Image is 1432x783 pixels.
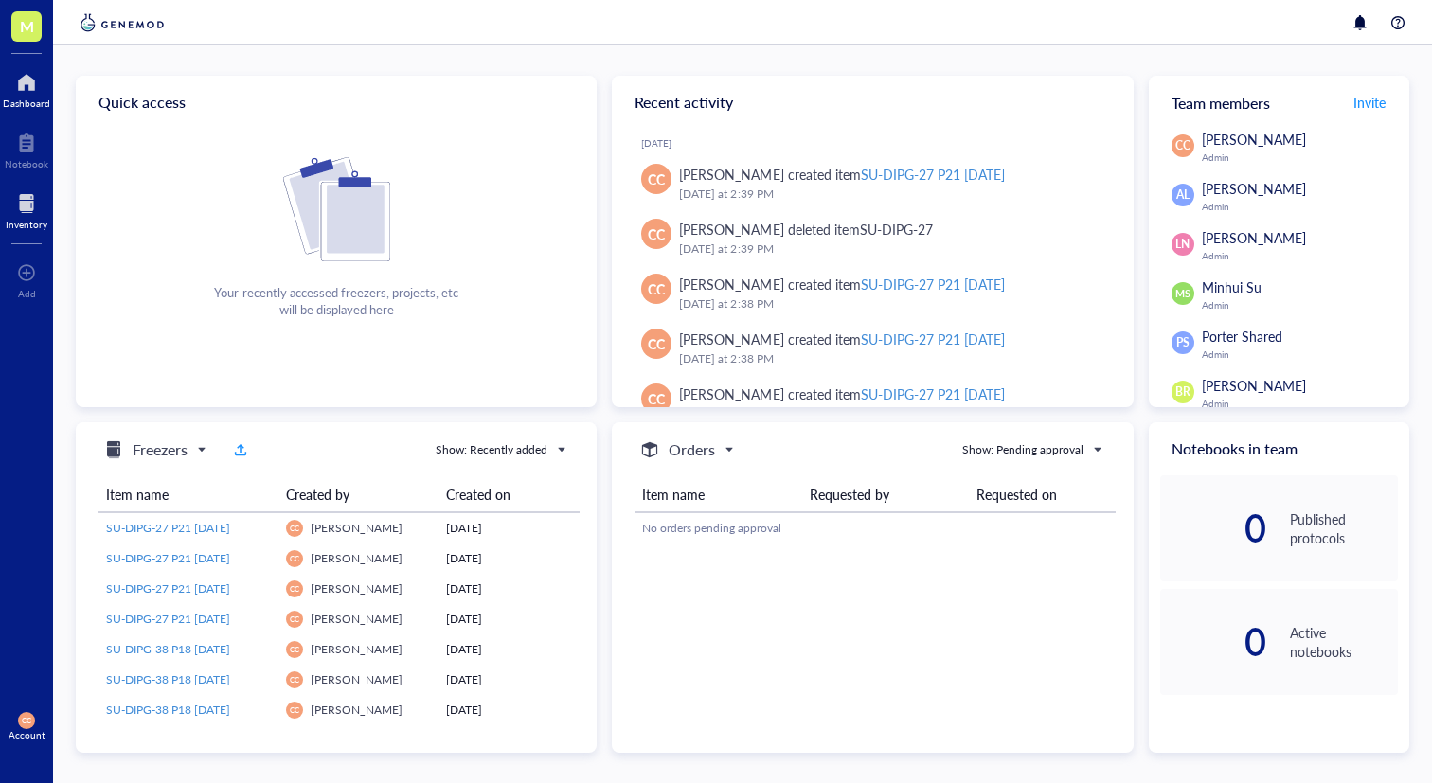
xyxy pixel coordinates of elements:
span: SU-DIPG-27 P21 [DATE] [106,520,230,536]
span: SU-DIPG-27 P21 [DATE] [106,550,230,566]
th: Created on [439,477,580,512]
span: CC [648,333,665,354]
span: SU-DIPG-38 P18 [DATE] [106,702,230,718]
span: CC [289,524,299,532]
div: Published protocols [1290,509,1398,547]
div: 0 [1160,513,1268,543]
span: M [20,14,34,38]
a: SU-DIPG-27 P21 [DATE] [106,520,271,537]
span: MS [1175,286,1190,301]
a: SU-DIPG-27 P21 [DATE] [106,550,271,567]
div: Admin [1202,398,1398,409]
span: LN [1175,236,1190,253]
span: CC [648,169,665,189]
span: BR [1175,383,1190,400]
div: Show: Pending approval [962,441,1083,458]
span: CC [289,705,299,714]
a: Notebook [5,128,48,169]
span: Porter Shared [1202,327,1282,346]
span: AL [1176,187,1190,204]
div: Quick access [76,76,597,129]
div: Admin [1202,348,1398,360]
a: CC[PERSON_NAME] created itemSU-DIPG-27 P21 [DATE][DATE] at 2:38 PM [627,266,1118,321]
span: [PERSON_NAME] [311,671,403,687]
span: SU-DIPG-38 P18 [DATE] [106,641,230,657]
div: Notebook [5,158,48,169]
div: [DATE] [446,641,572,658]
span: Minhui Su [1202,277,1262,296]
div: [DATE] [446,702,572,719]
div: No orders pending approval [642,520,1108,537]
th: Item name [98,477,278,512]
a: SU-DIPG-27 P21 [DATE] [106,580,271,597]
a: SU-DIPG-38 P18 [DATE] [106,641,271,658]
div: [PERSON_NAME] deleted item [679,219,932,240]
button: Invite [1352,87,1387,117]
div: Show: Recently added [436,441,547,458]
span: CC [648,223,665,244]
div: Notebooks in team [1149,422,1409,475]
div: SU-DIPG-27 [860,220,933,239]
div: [DATE] at 2:38 PM [679,349,1102,368]
img: genemod-logo [76,11,169,34]
div: Your recently accessed freezers, projects, etc will be displayed here [214,284,457,318]
th: Created by [278,477,439,512]
div: [DATE] [446,580,572,597]
div: [DATE] at 2:39 PM [679,240,1102,258]
span: CC [648,278,665,299]
th: Requested by [802,477,969,512]
span: Invite [1353,93,1386,112]
div: [PERSON_NAME] created item [679,274,1004,294]
div: [DATE] at 2:39 PM [679,185,1102,204]
a: Inventory [6,188,47,230]
div: [DATE] [446,671,572,688]
span: [PERSON_NAME] [311,702,403,718]
div: [PERSON_NAME] created item [679,164,1004,185]
div: SU-DIPG-27 P21 [DATE] [861,329,1005,348]
div: Team members [1149,76,1409,129]
span: CC [289,675,299,684]
span: SU-DIPG-27 P21 [DATE] [106,611,230,627]
span: CC [289,584,299,593]
span: [PERSON_NAME] [311,580,403,596]
a: Dashboard [3,67,50,109]
a: SU-DIPG-38 P18 [DATE] [106,702,271,719]
div: Admin [1202,151,1398,163]
th: Item name [635,477,801,512]
div: [DATE] [446,611,572,628]
div: Admin [1202,299,1398,311]
span: CC [289,614,299,623]
div: Account [9,729,45,740]
div: SU-DIPG-27 P21 [DATE] [861,165,1005,184]
h5: Orders [669,438,715,461]
span: [PERSON_NAME] [1202,228,1306,247]
a: CC[PERSON_NAME] created itemSU-DIPG-27 P21 [DATE][DATE] at 2:38 PM [627,376,1118,431]
div: Recent activity [612,76,1133,129]
div: [DATE] [641,137,1118,149]
span: CC [289,645,299,653]
span: CC [1175,137,1190,154]
span: CC [22,716,32,724]
div: Admin [1202,250,1398,261]
th: Requested on [969,477,1116,512]
span: CC [289,554,299,562]
img: Cf+DiIyRRx+BTSbnYhsZzE9to3+AfuhVxcka4spAAAAAElFTkSuQmCC [283,157,390,261]
div: 0 [1160,627,1268,657]
div: Dashboard [3,98,50,109]
div: [DATE] at 2:38 PM [679,294,1102,313]
span: [PERSON_NAME] [311,611,403,627]
a: CC[PERSON_NAME] created itemSU-DIPG-27 P21 [DATE][DATE] at 2:39 PM [627,156,1118,211]
div: Active notebooks [1290,623,1398,661]
div: Admin [1202,201,1398,212]
a: CC[PERSON_NAME] created itemSU-DIPG-27 P21 [DATE][DATE] at 2:38 PM [627,321,1118,376]
div: Add [18,288,36,299]
h5: Freezers [133,438,188,461]
div: [DATE] [446,550,572,567]
a: SU-DIPG-38 P18 [DATE] [106,671,271,688]
span: [PERSON_NAME] [1202,130,1306,149]
span: [PERSON_NAME] [1202,376,1306,395]
span: SU-DIPG-38 P18 [DATE] [106,671,230,687]
span: [PERSON_NAME] [311,520,403,536]
div: Inventory [6,219,47,230]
